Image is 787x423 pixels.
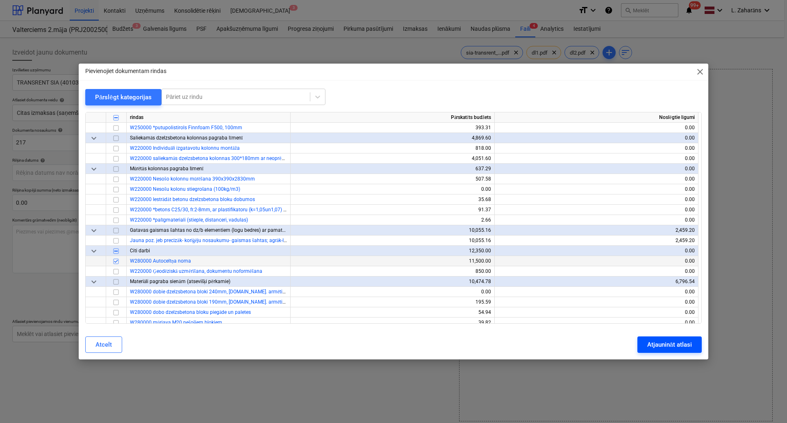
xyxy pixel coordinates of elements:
span: Materiāli pagraba sienām (atsevišķi pērkamie) [130,279,230,284]
span: Mūrētās kolonnas pagraba līmenī [130,166,203,171]
div: 54.94 [294,307,491,318]
div: 12,350.00 [294,246,491,256]
a: W280000 mūrjava M20 nešošiem blokiem [130,320,222,325]
button: Pārslēgt kategorijas [85,89,161,105]
div: 2.66 [294,215,491,225]
div: 2,459.20 [498,225,695,236]
div: 195.59 [294,297,491,307]
span: keyboard_arrow_down [89,246,99,256]
a: W280000 dobie dzelzsbetona bloki 240mm, [DOMAIN_NAME]. armētie bloki un pusbloki [130,289,324,295]
a: W220000 Nesošu kolonu stiegrošana (100kg/m3) [130,186,240,192]
div: 0.00 [498,266,695,277]
button: Atjaunināt atlasi [637,336,702,353]
div: 4,051.60 [294,153,491,164]
div: 0.00 [498,164,695,174]
span: W280000 dobie dzelzsbetona bloki 240mm, t.sk. armētie bloki un pusbloki [130,289,324,295]
a: W280000 dobo dzelzsbetona bloku piegāde un paletes [130,309,251,315]
div: 0.00 [498,123,695,133]
div: 0.00 [498,153,695,164]
div: rindas [127,112,291,123]
div: 0.00 [498,143,695,153]
div: 0.00 [498,205,695,215]
div: 0.00 [498,318,695,328]
a: W220000 Ģeodēziskā uzmērīšana, dokumentu noformēšana [130,268,262,274]
div: 0.00 [498,194,695,205]
div: 850.00 [294,266,491,277]
div: Atjaunināt atlasi [647,339,692,350]
div: 0.00 [498,133,695,143]
div: 0.00 [498,287,695,297]
div: Atcelt [96,339,112,350]
div: 10,055.16 [294,225,491,236]
span: W280000 dobie dzelzsbetona bloki 190mm, t.sk. armētie bloki un pusbloki [130,299,324,305]
div: 637.29 [294,164,491,174]
div: 91.37 [294,205,491,215]
div: 818.00 [294,143,491,153]
div: 0.00 [498,297,695,307]
span: keyboard_arrow_down [89,164,99,174]
div: 2,459.20 [498,236,695,246]
div: 10,474.78 [294,277,491,287]
a: W220000 *betons C25/30, fr.2-8mm, ar plastifikatoru (k=1,05un1,07) ar piegādi un sūknēšanu [130,207,336,213]
a: W220000 Nesošo kolonnu mūrēšana 390x390x2830mm [130,176,255,182]
div: 11,500.00 [294,256,491,266]
div: 6,796.54 [498,277,695,287]
div: 393.31 [294,123,491,133]
div: Noslēgtie līgumi [495,112,698,123]
span: keyboard_arrow_down [89,277,99,286]
span: keyboard_arrow_down [89,225,99,235]
p: Pievienojiet dokumentam rindas [85,67,166,75]
button: Atcelt [85,336,122,353]
div: 0.00 [498,246,695,256]
div: Pārskatīts budžets [291,112,495,123]
span: Gatavas gaismas šahtas no dz/b elementiem (logu bedres) ar pamatni no 150mm šķiembu kārtu [130,227,344,233]
a: W220000 saliekamās dzelzsbetona kolonnas 300*180mm ar neoprēna starplikām [130,155,312,161]
div: 0.00 [498,215,695,225]
div: 0.00 [498,307,695,318]
span: close [695,67,705,77]
a: W280000 dobie dzelzsbetona bloki 190mm, [DOMAIN_NAME]. armētie bloki un pusbloki [130,299,324,305]
a: Jauna poz. jeb precīzāk- koriģēju nosaukumu- gaismas šahtas; agrāk-Ieejas nojumes pamatus skat.3.... [130,238,430,243]
div: 4,869.60 [294,133,491,143]
a: W250000 *putupolistirols Finnfoam F500, 100mm [130,125,242,130]
a: W220000 *palīgmateriali (stieple, distanceri, vadulas) [130,217,248,223]
span: keyboard_arrow_down [89,133,99,143]
span: Saliekamās dzelzsbetona kolonnas pagraba līmenī [130,135,243,141]
div: 507.58 [294,174,491,184]
div: 0.00 [294,184,491,194]
div: 0.00 [498,256,695,266]
div: 0.00 [498,174,695,184]
div: Pārslēgt kategorijas [95,92,152,103]
div: 0.00 [294,287,491,297]
iframe: Chat Widget [746,384,787,423]
a: W280000 Autoceltņa noma [130,258,191,264]
a: W220000 Individuāli izgatavotu kolonnu montāža [130,145,240,151]
a: W220000 Iestrādāt betonu dzelzsbetona bloku dobumos [130,197,255,202]
div: 39.82 [294,318,491,328]
div: 10,055.16 [294,236,491,246]
span: Citi darbi [130,248,150,254]
div: 0.00 [498,184,695,194]
div: 35.68 [294,194,491,205]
